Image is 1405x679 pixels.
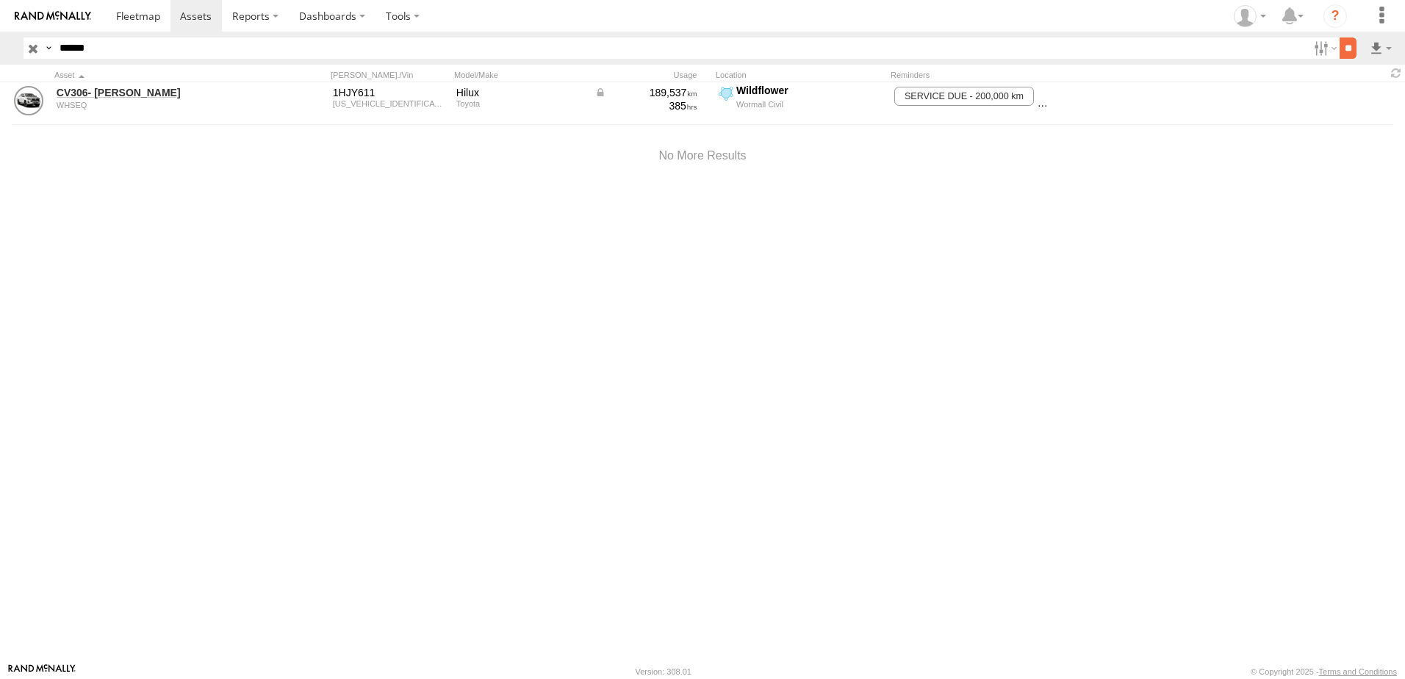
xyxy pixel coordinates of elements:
label: Search Filter Options [1308,37,1340,59]
label: Export results as... [1368,37,1393,59]
div: undefined [57,101,258,109]
img: rand-logo.svg [15,11,91,21]
label: Click to View Current Location [716,84,885,123]
div: Location [716,70,885,80]
div: Karl Walsh [1229,5,1271,27]
a: Visit our Website [8,664,76,679]
div: Model/Make [454,70,586,80]
div: Wildflower [736,84,883,97]
span: SERVICE DUE - 200,000 km [894,87,1033,106]
a: Terms and Conditions [1319,667,1397,676]
div: Click to Sort [54,70,260,80]
div: Reminders [891,70,1126,80]
span: Refresh [1387,66,1405,80]
div: MR0CZ12G800038760 [333,99,446,108]
div: Version: 308.01 [636,667,691,676]
div: Wormall Civil [736,99,883,109]
div: [PERSON_NAME]./Vin [331,70,448,80]
div: Hilux [456,86,584,99]
span: SERVICE DUE - 189,000 km [1038,87,1176,106]
div: Toyota [456,99,584,108]
label: Search Query [43,37,54,59]
div: 1HJY611 [333,86,446,99]
div: © Copyright 2025 - [1251,667,1397,676]
div: Usage [592,70,710,80]
i: ? [1323,4,1347,28]
div: 385 [594,99,697,112]
a: CV306- [PERSON_NAME] [57,86,258,99]
a: View Asset Details [14,86,43,115]
div: Data from Vehicle CANbus [594,86,697,99]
